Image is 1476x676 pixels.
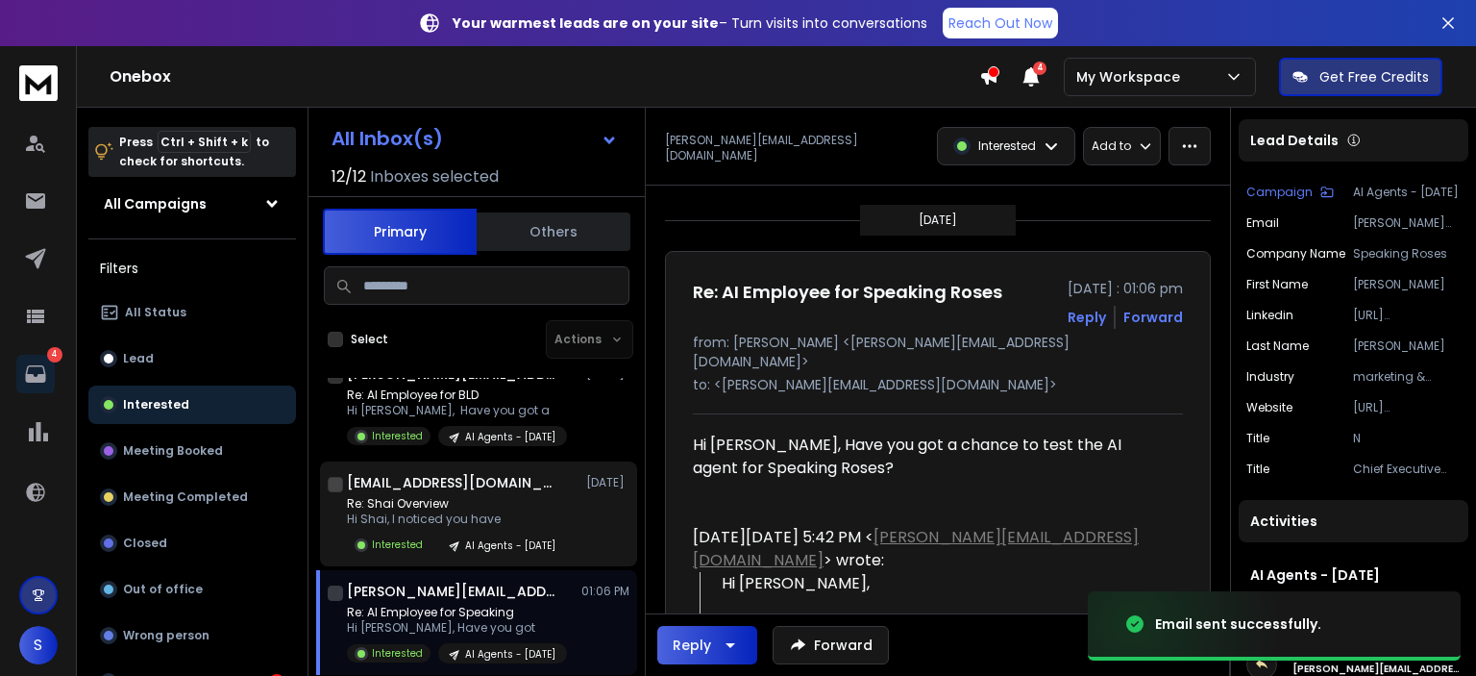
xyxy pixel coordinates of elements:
button: All Inbox(s) [316,119,633,158]
h1: Onebox [110,65,979,88]
p: Out of office [123,582,203,597]
p: [DATE] [919,213,957,228]
button: S [19,626,58,664]
p: Title [1246,462,1269,477]
p: marketing & advertising [1353,369,1461,385]
p: AI Agents - [DATE] [465,538,555,553]
div: Email sent successfully. [1155,614,1321,634]
p: Reach Out Now [948,13,1052,33]
div: Forward [1123,308,1183,327]
p: Last Name [1246,338,1309,354]
p: to: <[PERSON_NAME][EMAIL_ADDRESS][DOMAIN_NAME]> [693,375,1183,394]
p: from: [PERSON_NAME] <[PERSON_NAME][EMAIL_ADDRESS][DOMAIN_NAME]> [693,333,1183,371]
p: AI Agents - [DATE] [1353,185,1461,200]
p: [PERSON_NAME][EMAIL_ADDRESS][DOMAIN_NAME] [1353,215,1461,231]
a: 4 [16,355,55,393]
p: [URL][DOMAIN_NAME] [1353,308,1461,323]
h1: All Inbox(s) [332,129,443,148]
p: My Workspace [1076,67,1188,87]
p: title [1246,431,1269,446]
p: Lead Details [1250,131,1339,150]
button: Meeting Booked [88,432,296,470]
span: 4 [1033,62,1046,75]
button: All Campaigns [88,185,296,223]
p: Wrong person [123,628,209,643]
p: Hi Shai, I noticed you have [347,512,567,527]
p: linkedin [1246,308,1293,323]
p: Closed [123,536,167,551]
button: All Status [88,293,296,332]
button: Reply [657,626,757,664]
p: 01:06 PM [581,584,629,599]
strong: Your warmest leads are on your site [453,13,719,33]
button: Reply [1068,308,1106,327]
p: Re: AI Employee for Speaking [347,605,567,620]
p: – Turn visits into conversations [453,13,927,33]
h1: All Campaigns [104,194,207,213]
button: Campaign [1246,185,1334,200]
a: [PERSON_NAME][EMAIL_ADDRESS][DOMAIN_NAME] [693,526,1139,571]
p: website [1246,400,1292,415]
div: Activities [1239,500,1468,542]
p: [URL][DOMAIN_NAME] [1353,400,1461,415]
p: [DATE] [586,475,629,490]
img: logo [19,65,58,101]
p: Get Free Credits [1319,67,1429,87]
label: Select [351,332,388,347]
p: [PERSON_NAME] [1353,338,1461,354]
p: industry [1246,369,1294,385]
p: All Status [125,305,186,320]
p: N [1353,431,1461,446]
p: Interested [372,646,423,661]
p: First Name [1246,277,1308,292]
button: Interested [88,386,296,424]
p: Re: Shai Overview [347,496,567,512]
p: Meeting Booked [123,443,223,459]
p: Company Name [1246,246,1345,262]
p: [PERSON_NAME] [1353,277,1461,292]
button: Primary [323,209,477,255]
button: Closed [88,524,296,563]
p: Email [1246,215,1279,231]
p: AI Agents - [DATE] [465,647,555,662]
button: Forward [773,626,889,664]
button: Others [477,211,630,253]
h1: [EMAIL_ADDRESS][DOMAIN_NAME] [347,473,558,492]
p: Press to check for shortcuts. [119,133,269,171]
div: Reply [673,636,711,655]
button: Get Free Credits [1279,58,1442,96]
p: Re: AI Employee for BLD [347,388,567,403]
p: AI Agents - [DATE] [465,430,555,444]
h1: Re: AI Employee for Speaking Roses [693,279,1002,306]
button: Out of office [88,570,296,609]
h3: Inboxes selected [370,165,499,188]
p: Lead [123,351,154,366]
p: Interested [123,397,189,413]
button: Meeting Completed [88,478,296,516]
button: Wrong person [88,616,296,655]
p: 4 [47,347,62,363]
p: Interested [372,429,423,443]
h1: AI Agents - [DATE] [1250,565,1457,585]
span: Ctrl + Shift + k [158,131,251,153]
button: Lead [88,339,296,378]
p: Campaign [1246,185,1313,200]
p: Hi [PERSON_NAME], Have you got [347,620,567,636]
p: Add to [1092,138,1131,154]
p: Interested [372,538,423,552]
div: [DATE][DATE] 5:42 PM < > wrote: [693,526,1168,572]
p: Speaking Roses [1353,246,1461,262]
p: Chief Executive Officer [1353,462,1461,477]
h3: Filters [88,255,296,282]
a: Reach Out Now [943,8,1058,38]
p: Hi [PERSON_NAME], Have you got a [347,403,567,418]
h1: [PERSON_NAME][EMAIL_ADDRESS][DOMAIN_NAME] [347,582,558,601]
p: [PERSON_NAME][EMAIL_ADDRESS][DOMAIN_NAME] [665,133,925,163]
span: 12 / 12 [332,165,366,188]
p: Interested [978,138,1036,154]
p: Meeting Completed [123,489,248,505]
p: [DATE] : 01:06 pm [1068,279,1183,298]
